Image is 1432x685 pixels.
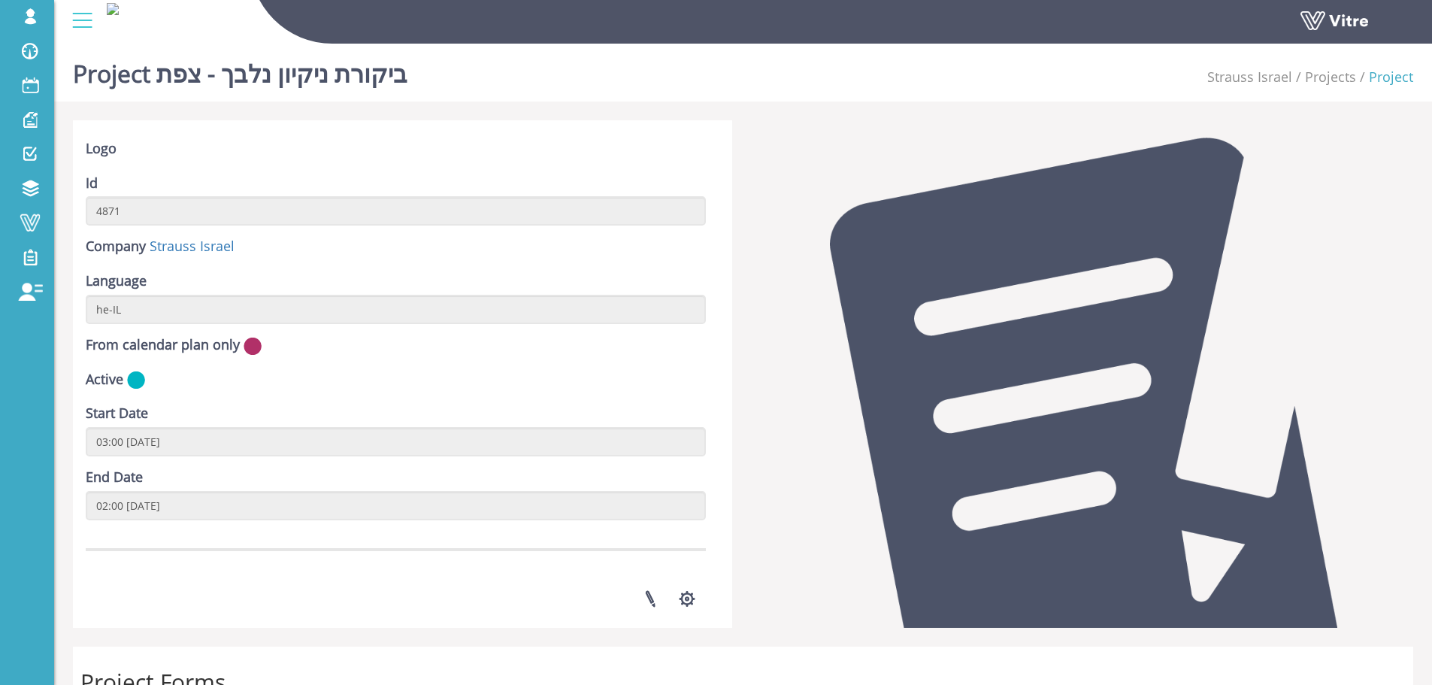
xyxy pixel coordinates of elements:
label: Start Date [86,404,148,423]
img: no [244,337,262,356]
a: Projects [1305,68,1356,86]
label: End Date [86,468,143,487]
li: Project [1356,68,1413,87]
img: af1731f1-fc1c-47dd-8edd-e51c8153d184.png [107,3,119,15]
label: From calendar plan only [86,335,240,355]
label: Id [86,174,98,193]
label: Active [86,370,123,389]
label: Language [86,271,147,291]
h1: Project ביקורת ניקיון נלבך - צפת [73,38,407,102]
label: Logo [86,139,117,159]
a: Strauss Israel [1207,68,1292,86]
a: Strauss Israel [150,237,235,255]
label: Company [86,237,146,256]
img: yes [127,371,145,389]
